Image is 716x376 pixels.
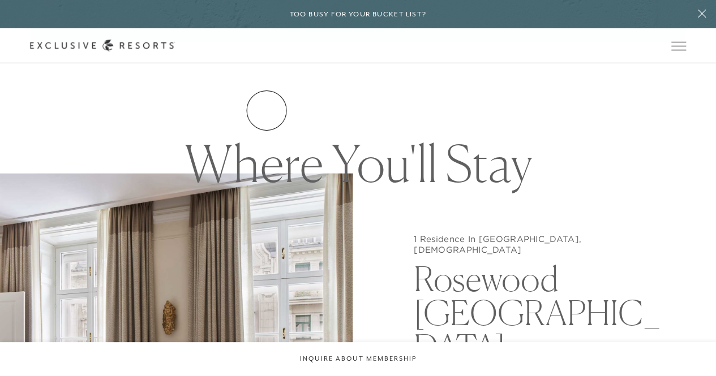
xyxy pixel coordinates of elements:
iframe: Qualified Messenger [705,365,716,376]
h2: Rosewood [GEOGRAPHIC_DATA] [414,256,666,363]
h6: Too busy for your bucket list? [290,9,427,20]
button: Open navigation [671,42,686,50]
h5: 1 Residence In [GEOGRAPHIC_DATA], [DEMOGRAPHIC_DATA] [414,234,666,256]
h1: Where You'll Stay [166,138,551,189]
